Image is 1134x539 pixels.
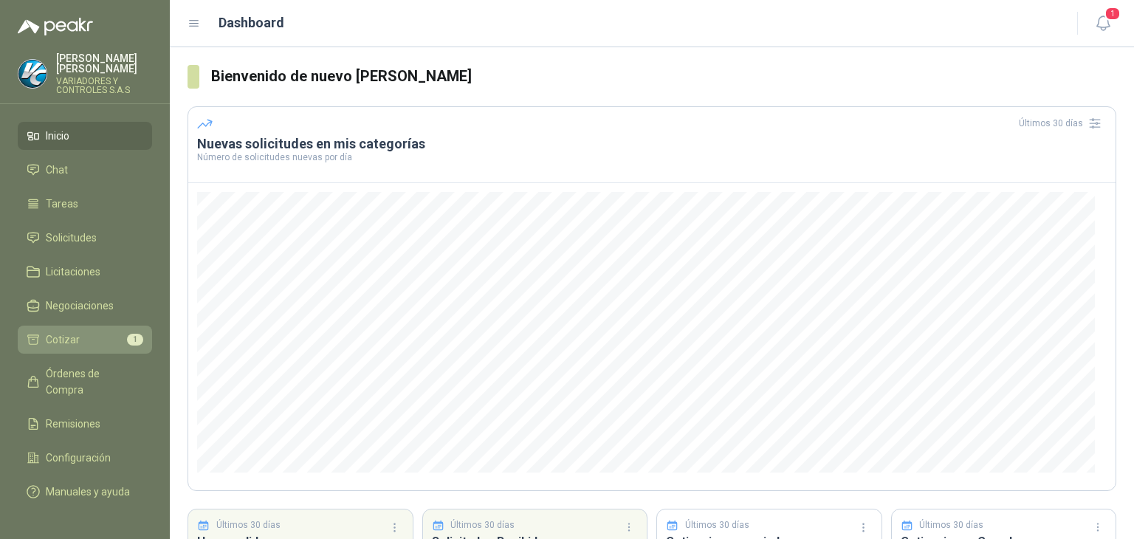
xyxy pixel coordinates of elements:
span: Chat [46,162,68,178]
span: Negociaciones [46,298,114,314]
a: Tareas [18,190,152,218]
span: 1 [127,334,143,346]
span: 1 [1104,7,1121,21]
p: VARIADORES Y CONTROLES S.A.S [56,77,152,95]
a: Inicio [18,122,152,150]
img: Company Logo [18,60,47,88]
a: Órdenes de Compra [18,360,152,404]
span: Manuales y ayuda [46,484,130,500]
h3: Nuevas solicitudes en mis categorías [197,135,1107,153]
a: Licitaciones [18,258,152,286]
span: Solicitudes [46,230,97,246]
a: Solicitudes [18,224,152,252]
span: Configuración [46,450,111,466]
a: Chat [18,156,152,184]
span: Cotizar [46,332,80,348]
p: Últimos 30 días [919,518,983,532]
a: Remisiones [18,410,152,438]
a: Manuales y ayuda [18,478,152,506]
p: Últimos 30 días [216,518,281,532]
span: Remisiones [46,416,100,432]
p: [PERSON_NAME] [PERSON_NAME] [56,53,152,74]
p: Número de solicitudes nuevas por día [197,153,1107,162]
button: 1 [1090,10,1116,37]
a: Negociaciones [18,292,152,320]
p: Últimos 30 días [685,518,749,532]
img: Logo peakr [18,18,93,35]
p: Últimos 30 días [450,518,515,532]
h3: Bienvenido de nuevo [PERSON_NAME] [211,65,1116,88]
span: Licitaciones [46,264,100,280]
span: Tareas [46,196,78,212]
a: Cotizar1 [18,326,152,354]
a: Configuración [18,444,152,472]
span: Inicio [46,128,69,144]
span: Órdenes de Compra [46,365,138,398]
h1: Dashboard [219,13,284,33]
div: Últimos 30 días [1019,111,1107,135]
